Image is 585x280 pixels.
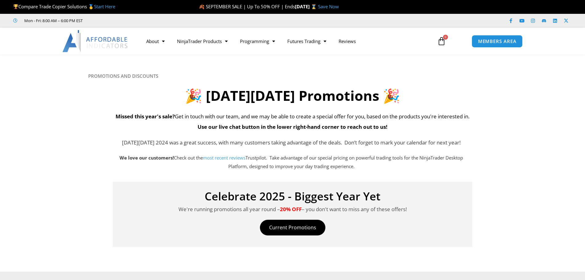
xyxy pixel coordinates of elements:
[260,220,325,235] a: Current Promotions
[62,30,128,52] img: LogoAI | Affordable Indicators – NinjaTrader
[318,3,339,10] a: Save Now
[14,4,18,9] img: 🏆
[91,18,183,24] iframe: Customer reviews powered by Trustpilot
[199,3,295,10] span: 🍂 SEPTEMBER SALE | Up To 50% OFF | Ends
[88,87,497,105] h2: 🎉 [DATE][DATE] Promotions 🎉
[332,34,362,48] a: Reviews
[94,3,115,10] a: Start Here
[281,34,332,48] a: Futures Trading
[428,32,455,50] a: 0
[120,155,174,161] strong: We love our customers!
[88,73,497,79] h6: PROMOTIONS AND DISCOUNTS
[443,35,448,40] span: 0
[203,155,245,161] a: most recent reviews
[472,35,523,48] a: MEMBERS AREA
[280,206,302,213] span: 20% OFF
[295,3,318,10] strong: [DATE] ⌛
[122,191,463,202] h4: Celebrate 2025 - Biggest Year Yet
[13,3,115,10] span: Compare Trade Copier Solutions 🥇
[119,154,464,171] p: Check out the Trustpilot. Take advantage of our special pricing on powerful trading tools for the...
[171,34,234,48] a: NinjaTrader Products
[140,34,171,48] a: About
[175,113,469,120] span: Get in touch with our team, and we may be able to create a special offer for you, based on the pr...
[23,17,83,24] span: Mon - Fri: 8:00 AM – 6:00 PM EST
[198,123,387,130] span: Use our live chat button in the lower right-hand corner to reach out to us!
[140,34,430,48] nav: Menu
[116,113,469,120] span: Missed this year's sale?
[119,138,464,148] p: [DATE][DATE] 2024 was a great success, with many customers taking advantage of the deals. Don’t f...
[478,39,516,44] span: MEMBERS AREA
[234,34,281,48] a: Programming
[179,206,407,213] span: We're running promotions all year round – – you don't want to miss any of these offers!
